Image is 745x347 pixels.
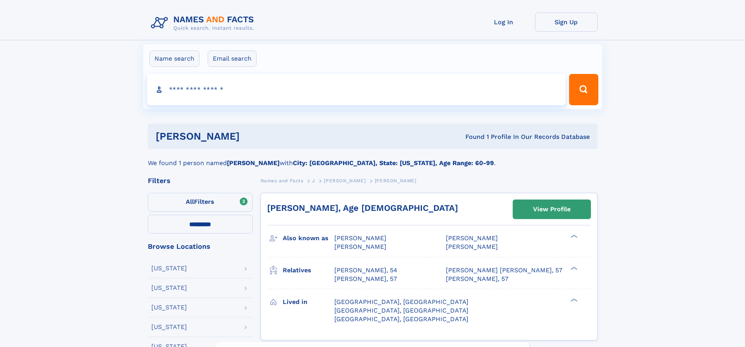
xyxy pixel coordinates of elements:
[334,315,469,323] span: [GEOGRAPHIC_DATA], [GEOGRAPHIC_DATA]
[334,243,386,250] span: [PERSON_NAME]
[283,264,334,277] h3: Relatives
[186,198,194,205] span: All
[147,74,566,105] input: search input
[472,13,535,32] a: Log In
[283,232,334,245] h3: Also known as
[312,176,315,185] a: J
[446,243,498,250] span: [PERSON_NAME]
[535,13,598,32] a: Sign Up
[513,200,591,219] a: View Profile
[533,200,571,218] div: View Profile
[569,74,598,105] button: Search Button
[324,178,366,183] span: [PERSON_NAME]
[151,285,187,291] div: [US_STATE]
[334,234,386,242] span: [PERSON_NAME]
[569,266,578,271] div: ❯
[446,275,508,283] a: [PERSON_NAME], 57
[334,275,397,283] a: [PERSON_NAME], 57
[227,159,280,167] b: [PERSON_NAME]
[334,298,469,306] span: [GEOGRAPHIC_DATA], [GEOGRAPHIC_DATA]
[149,50,199,67] label: Name search
[569,234,578,239] div: ❯
[569,297,578,302] div: ❯
[148,177,253,184] div: Filters
[446,234,498,242] span: [PERSON_NAME]
[151,304,187,311] div: [US_STATE]
[148,243,253,250] div: Browse Locations
[208,50,257,67] label: Email search
[334,307,469,314] span: [GEOGRAPHIC_DATA], [GEOGRAPHIC_DATA]
[267,203,458,213] a: [PERSON_NAME], Age [DEMOGRAPHIC_DATA]
[312,178,315,183] span: J
[283,295,334,309] h3: Lived in
[352,133,590,141] div: Found 1 Profile In Our Records Database
[293,159,494,167] b: City: [GEOGRAPHIC_DATA], State: [US_STATE], Age Range: 60-99
[148,193,253,212] label: Filters
[375,178,416,183] span: [PERSON_NAME]
[151,265,187,271] div: [US_STATE]
[324,176,366,185] a: [PERSON_NAME]
[334,266,397,275] a: [PERSON_NAME], 54
[260,176,303,185] a: Names and Facts
[151,324,187,330] div: [US_STATE]
[446,266,562,275] a: [PERSON_NAME] [PERSON_NAME], 57
[156,131,353,141] h1: [PERSON_NAME]
[148,149,598,168] div: We found 1 person named with .
[148,13,260,34] img: Logo Names and Facts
